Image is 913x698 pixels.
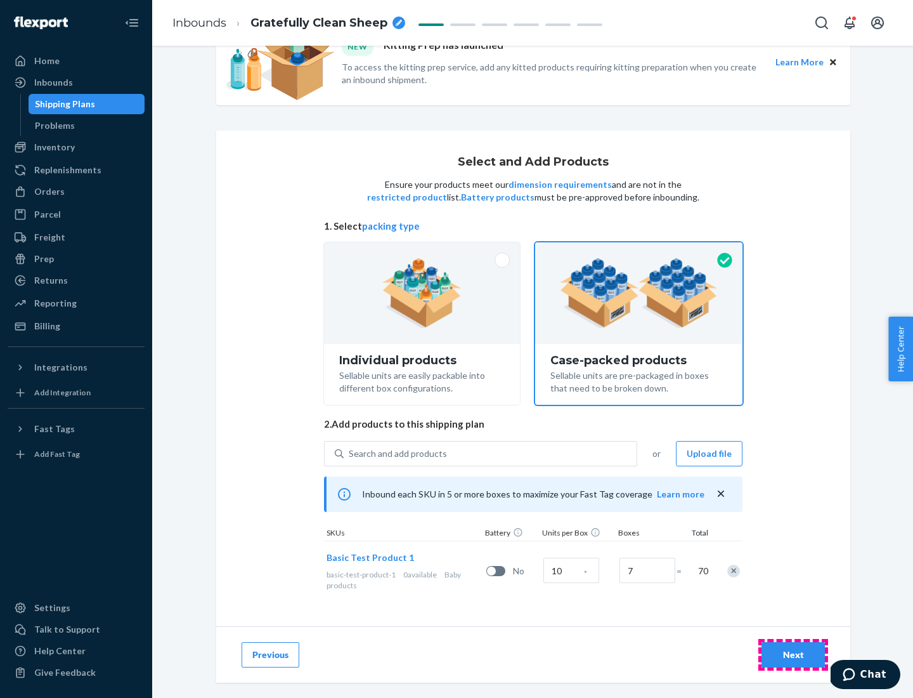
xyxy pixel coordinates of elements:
button: Fast Tags [8,419,145,439]
button: Close [826,55,840,69]
span: Gratefully Clean Sheep [250,15,387,32]
button: dimension requirements [508,178,612,191]
button: Battery products [461,191,534,204]
a: Returns [8,270,145,291]
div: Units per Box [540,527,616,541]
img: individual-pack.facf35554cb0f1810c75b2bd6df2d64e.png [382,258,462,328]
div: Prep [34,253,54,265]
button: Previous [242,642,299,668]
div: Sellable units are easily packable into different box configurations. [339,367,505,395]
button: Close Navigation [119,10,145,36]
div: Talk to Support [34,623,100,636]
div: Baby products [327,569,481,591]
img: Flexport logo [14,16,68,29]
div: Case-packed products [550,354,727,367]
ol: breadcrumbs [162,4,415,42]
a: Problems [29,115,145,136]
iframe: Opens a widget where you can chat to one of our agents [831,660,900,692]
div: Settings [34,602,70,614]
div: Add Integration [34,387,91,398]
p: To access the kitting prep service, add any kitted products requiring kitting preparation when yo... [342,61,764,86]
span: 1. Select [324,220,742,233]
div: Next [772,649,814,661]
div: Parcel [34,208,61,221]
span: or [652,447,661,460]
div: Inbounds [34,76,73,89]
p: Ensure your products meet our and are not in the list. must be pre-approved before inbounding. [366,178,701,204]
p: Kitting Prep has launched [384,38,503,55]
img: case-pack.59cecea509d18c883b923b81aeac6d0b.png [560,258,718,328]
a: Help Center [8,641,145,661]
div: NEW [342,38,373,55]
a: Replenishments [8,160,145,180]
button: Open notifications [837,10,862,36]
a: Billing [8,316,145,336]
button: packing type [362,220,420,233]
div: Replenishments [34,164,101,176]
div: Help Center [34,645,86,657]
span: No [513,565,538,577]
div: Freight [34,231,65,244]
div: Battery [482,527,540,541]
div: Sellable units are pre-packaged in boxes that need to be broken down. [550,367,727,395]
div: Inventory [34,141,75,154]
div: SKUs [324,527,482,541]
div: Reporting [34,297,77,310]
button: Learn more [657,488,704,501]
div: Billing [34,320,60,333]
input: Number of boxes [619,558,675,583]
button: restricted product [367,191,447,204]
div: Search and add products [349,447,447,460]
span: basic-test-product-1 [327,570,396,579]
div: Problems [35,119,75,132]
a: Parcel [8,204,145,225]
div: Home [34,55,60,67]
a: Add Integration [8,383,145,403]
div: Add Fast Tag [34,449,80,459]
div: Give Feedback [34,666,96,679]
button: Help Center [888,317,913,381]
div: Integrations [34,361,87,374]
button: Give Feedback [8,662,145,683]
a: Prep [8,249,145,269]
span: = [677,565,689,577]
a: Inventory [8,137,145,157]
button: close [715,487,727,501]
button: Basic Test Product 1 [327,551,414,564]
a: Settings [8,598,145,618]
div: Shipping Plans [35,98,95,110]
a: Inbounds [172,16,226,30]
a: Inbounds [8,72,145,93]
span: 0 available [403,570,437,579]
a: Freight [8,227,145,247]
div: Remove Item [727,565,740,577]
input: Case Quantity [543,558,599,583]
div: Inbound each SKU in 5 or more boxes to maximize your Fast Tag coverage [324,477,742,512]
div: Returns [34,274,68,287]
span: 2. Add products to this shipping plan [324,418,742,431]
button: Open account menu [865,10,890,36]
div: Orders [34,185,65,198]
a: Orders [8,181,145,202]
div: Total [679,527,711,541]
div: Individual products [339,354,505,367]
a: Reporting [8,293,145,313]
button: Upload file [676,441,742,466]
button: Learn More [775,55,824,69]
a: Shipping Plans [29,94,145,114]
button: Next [761,642,825,668]
div: Boxes [616,527,679,541]
a: Home [8,51,145,71]
button: Talk to Support [8,619,145,640]
div: Fast Tags [34,423,75,435]
h1: Select and Add Products [458,156,609,169]
a: Add Fast Tag [8,444,145,464]
span: 70 [696,565,708,577]
button: Open Search Box [809,10,834,36]
button: Integrations [8,357,145,378]
span: Basic Test Product 1 [327,552,414,563]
